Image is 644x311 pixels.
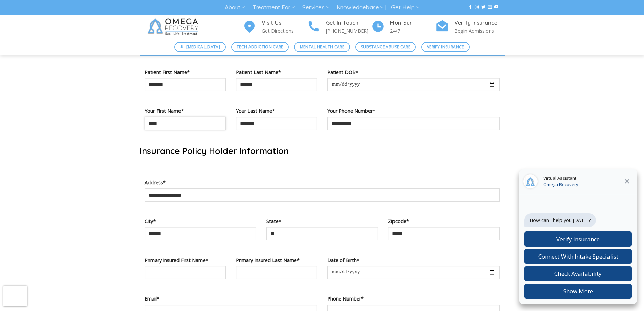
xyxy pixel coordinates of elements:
label: Your Last Name* [236,107,317,115]
a: Visit Us Get Directions [243,19,307,35]
p: 24/7 [390,27,435,35]
span: Verify Insurance [427,44,464,50]
h2: Insurance Policy Holder Information [140,145,505,156]
a: Knowledgebase [337,1,383,14]
h4: Visit Us [262,19,307,27]
a: Services [302,1,329,14]
label: Patient DOB* [327,68,500,76]
a: Follow on Facebook [468,5,472,10]
span: Mental Health Care [300,44,344,50]
a: Verify Insurance Begin Admissions [435,19,500,35]
label: Your First Name* [145,107,226,115]
h4: Verify Insurance [454,19,500,27]
h4: Get In Touch [326,19,371,27]
label: City* [145,217,256,225]
a: [MEDICAL_DATA] [174,42,226,52]
a: Follow on YouTube [494,5,498,10]
label: Phone Number* [327,295,500,303]
a: Tech Addiction Care [231,42,289,52]
span: Substance Abuse Care [361,44,410,50]
p: Get Directions [262,27,307,35]
a: Send us an email [488,5,492,10]
a: Follow on Twitter [481,5,485,10]
a: Substance Abuse Care [355,42,416,52]
label: Patient Last Name* [236,68,317,76]
label: Your Phone Number* [327,107,500,115]
a: Treatment For [253,1,295,14]
label: Primary Insured First Name* [145,256,226,264]
a: Get Help [391,1,419,14]
p: [PHONE_NUMBER] [326,27,371,35]
label: Address* [145,179,500,186]
label: Patient First Name* [145,68,226,76]
a: Get In Touch [PHONE_NUMBER] [307,19,371,35]
label: Primary Insured Last Name* [236,256,317,264]
a: Verify Insurance [421,42,470,52]
p: Begin Admissions [454,27,500,35]
a: About [225,1,245,14]
span: Tech Addiction Care [237,44,283,50]
label: Email* [145,295,317,303]
a: Mental Health Care [294,42,350,52]
label: Zipcode* [388,217,500,225]
img: Omega Recovery [145,15,204,39]
h4: Mon-Sun [390,19,435,27]
label: Date of Birth* [327,256,500,264]
a: Follow on Instagram [475,5,479,10]
label: State* [266,217,378,225]
span: [MEDICAL_DATA] [186,44,220,50]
